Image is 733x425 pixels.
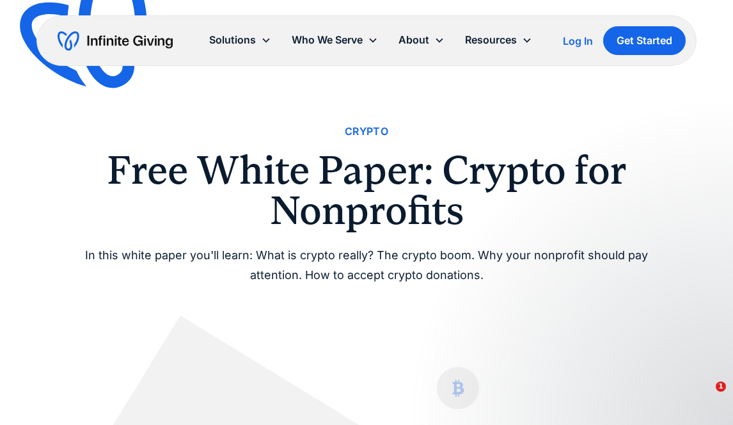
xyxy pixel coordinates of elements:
h1: Free White Paper: Crypto for Nonprofits [59,150,674,230]
a: Get Started [603,26,686,55]
iframe: Intercom live chat [690,381,720,412]
div: Who We Serve [292,31,363,49]
a: Log In [563,33,593,49]
div: Resources [455,26,542,54]
a: home [58,31,173,51]
div: About [398,31,429,49]
div: In this white paper you'll learn: What is crypto really? The crypto boom. Why your nonprofit shou... [59,246,674,285]
div: Solutions [199,26,281,54]
div: Resources [465,31,517,49]
a: Crypto [345,123,388,140]
span: 1 [716,381,726,392]
div: Who We Serve [281,26,388,54]
div: Log In [563,36,593,46]
div: Solutions [209,31,256,49]
div: About [388,26,455,54]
